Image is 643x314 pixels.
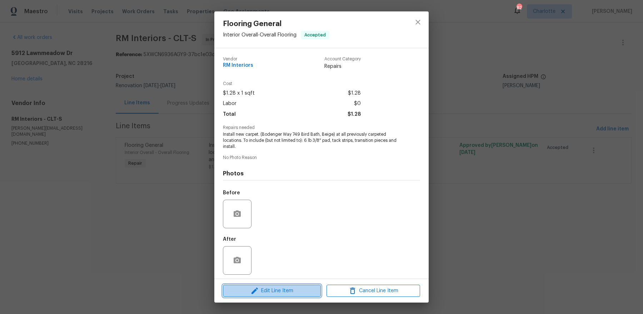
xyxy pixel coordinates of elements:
h4: Photos [223,170,420,177]
button: Cancel Line Item [327,285,420,297]
span: No Photo Reason [223,155,420,160]
span: RM Interiors [223,63,253,68]
span: Repairs [324,63,361,70]
button: Edit Line Item [223,285,321,297]
span: Interior Overall - Overall Flooring [223,33,296,38]
span: Vendor [223,57,253,61]
span: Repairs needed [223,125,420,130]
span: Total [223,109,236,120]
span: $1.28 x 1 sqft [223,88,255,99]
span: Edit Line Item [225,286,319,295]
h5: After [223,237,236,242]
span: $0 [354,99,361,109]
span: Accepted [301,31,329,39]
span: Install new carpet. (Bodenger Way 749 Bird Bath, Beige) at all previously carpeted locations. To ... [223,131,400,149]
h5: Before [223,190,240,195]
span: Account Category [324,57,361,61]
button: close [409,14,427,31]
span: $1.28 [348,88,361,99]
span: Cost [223,81,361,86]
span: Flooring General [223,20,329,28]
div: 82 [517,4,522,11]
span: Cancel Line Item [329,286,418,295]
span: Labor [223,99,236,109]
span: $1.28 [348,109,361,120]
